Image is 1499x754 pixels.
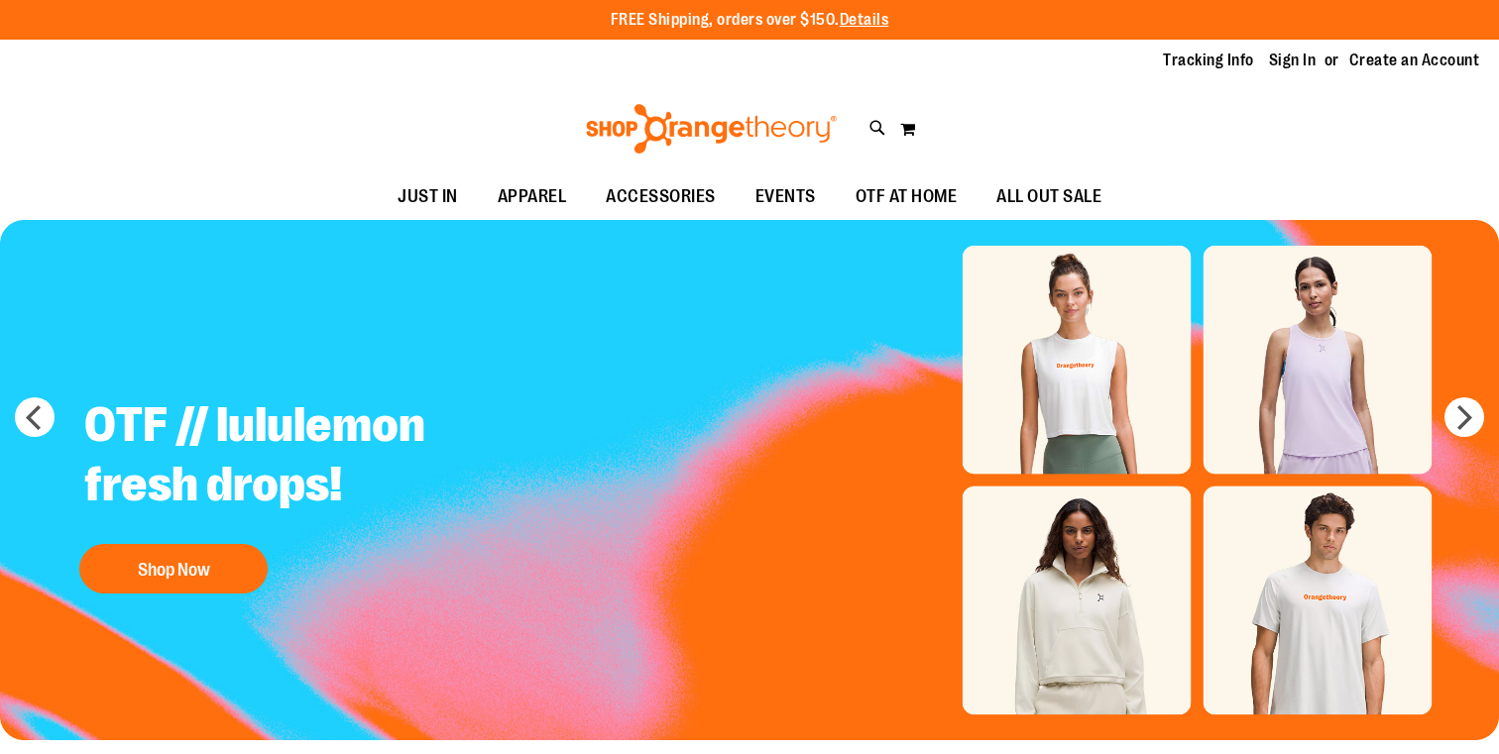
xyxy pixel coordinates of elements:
[755,174,816,219] span: EVENTS
[498,174,567,219] span: APPAREL
[996,174,1101,219] span: ALL OUT SALE
[856,174,958,219] span: OTF AT HOME
[840,11,889,29] a: Details
[79,544,268,593] button: Shop Now
[1349,50,1480,71] a: Create an Account
[611,9,889,32] p: FREE Shipping, orders over $150.
[398,174,458,219] span: JUST IN
[1444,397,1484,437] button: next
[606,174,716,219] span: ACCESSORIES
[1163,50,1254,71] a: Tracking Info
[69,380,562,534] h2: OTF // lululemon fresh drops!
[69,380,562,603] a: OTF // lululemon fresh drops! Shop Now
[15,397,55,437] button: prev
[583,104,840,154] img: Shop Orangetheory
[1269,50,1317,71] a: Sign In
